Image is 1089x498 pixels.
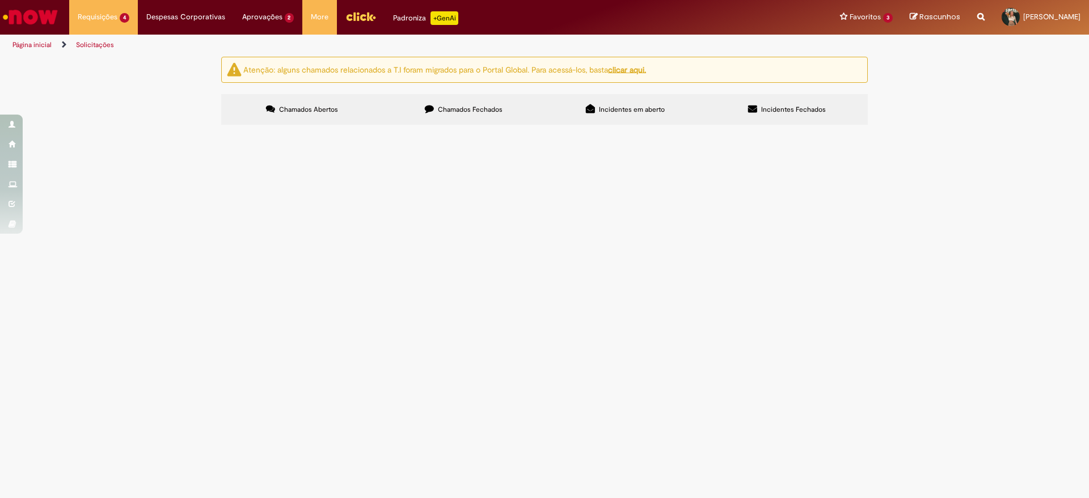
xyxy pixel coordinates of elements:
[76,40,114,49] a: Solicitações
[438,105,503,114] span: Chamados Fechados
[78,11,117,23] span: Requisições
[120,13,129,23] span: 4
[9,35,717,56] ul: Trilhas de página
[345,8,376,25] img: click_logo_yellow_360x200.png
[430,11,458,25] p: +GenAi
[146,11,225,23] span: Despesas Corporativas
[1,6,60,28] img: ServiceNow
[242,11,282,23] span: Aprovações
[12,40,52,49] a: Página inicial
[279,105,338,114] span: Chamados Abertos
[393,11,458,25] div: Padroniza
[910,12,960,23] a: Rascunhos
[599,105,665,114] span: Incidentes em aberto
[285,13,294,23] span: 2
[608,64,646,74] a: clicar aqui.
[850,11,881,23] span: Favoritos
[919,11,960,22] span: Rascunhos
[243,64,646,74] ng-bind-html: Atenção: alguns chamados relacionados a T.I foram migrados para o Portal Global. Para acessá-los,...
[761,105,826,114] span: Incidentes Fechados
[311,11,328,23] span: More
[1023,12,1080,22] span: [PERSON_NAME]
[883,13,893,23] span: 3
